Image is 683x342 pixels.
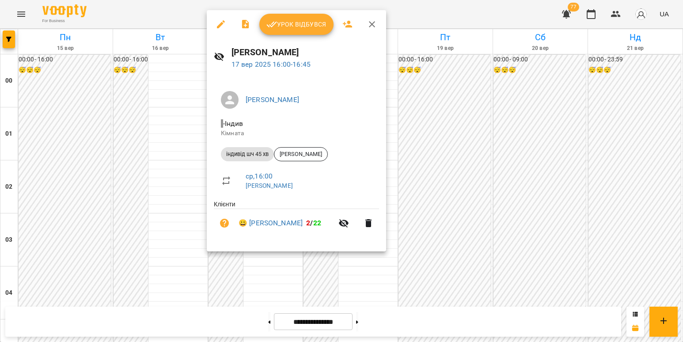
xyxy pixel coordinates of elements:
[266,19,326,30] span: Урок відбувся
[274,147,328,161] div: [PERSON_NAME]
[221,119,245,128] span: - Індив
[306,219,310,227] span: 2
[313,219,321,227] span: 22
[214,200,379,241] ul: Клієнти
[246,172,273,180] a: ср , 16:00
[246,182,293,189] a: [PERSON_NAME]
[246,95,299,104] a: [PERSON_NAME]
[274,150,327,158] span: [PERSON_NAME]
[214,213,235,234] button: Візит ще не сплачено. Додати оплату?
[221,150,274,158] span: індивід шч 45 хв
[231,60,311,68] a: 17 вер 2025 16:00-16:45
[239,218,303,228] a: 😀 [PERSON_NAME]
[306,219,321,227] b: /
[221,129,372,138] p: Кімната
[231,46,379,59] h6: [PERSON_NAME]
[259,14,334,35] button: Урок відбувся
